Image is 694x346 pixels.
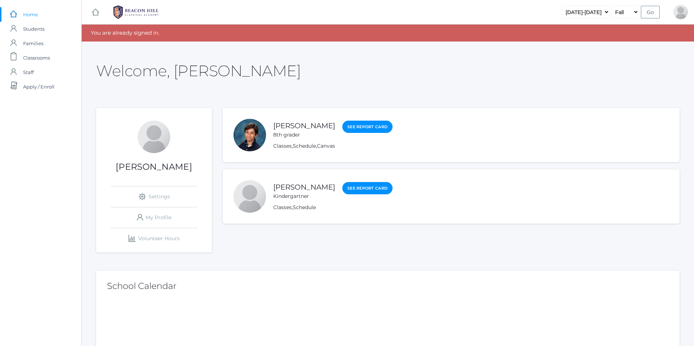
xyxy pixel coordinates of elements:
[273,204,292,211] a: Classes
[96,162,212,172] h1: [PERSON_NAME]
[23,65,34,79] span: Staff
[273,121,335,130] a: [PERSON_NAME]
[96,62,301,79] h2: Welcome, [PERSON_NAME]
[111,207,197,228] a: My Profile
[138,121,170,153] div: Peter Dishchekenian
[273,131,335,139] div: 8th grader
[111,228,197,249] a: Volunteer Hours
[273,142,393,150] div: , ,
[23,22,44,36] span: Students
[673,5,688,19] div: Peter Dishchekenian
[273,143,292,149] a: Classes
[641,6,660,18] input: Go
[107,281,669,291] h2: School Calendar
[234,180,266,213] div: Nathan Dishchekenian
[293,204,316,211] a: Schedule
[234,119,266,151] div: Andrew Dishchekenian
[317,143,335,149] a: Canvas
[293,143,316,149] a: Schedule
[23,51,50,65] span: Classrooms
[109,3,163,21] img: BHCALogos-05-308ed15e86a5a0abce9b8dd61676a3503ac9727e845dece92d48e8588c001991.png
[273,193,335,200] div: Kindergartner
[342,182,393,195] a: See Report Card
[273,183,335,191] a: [PERSON_NAME]
[82,25,694,42] div: You are already signed in.
[23,36,43,51] span: Families
[23,7,38,22] span: Home
[111,186,197,207] a: Settings
[23,79,55,94] span: Apply / Enroll
[342,121,393,133] a: See Report Card
[273,204,393,211] div: ,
